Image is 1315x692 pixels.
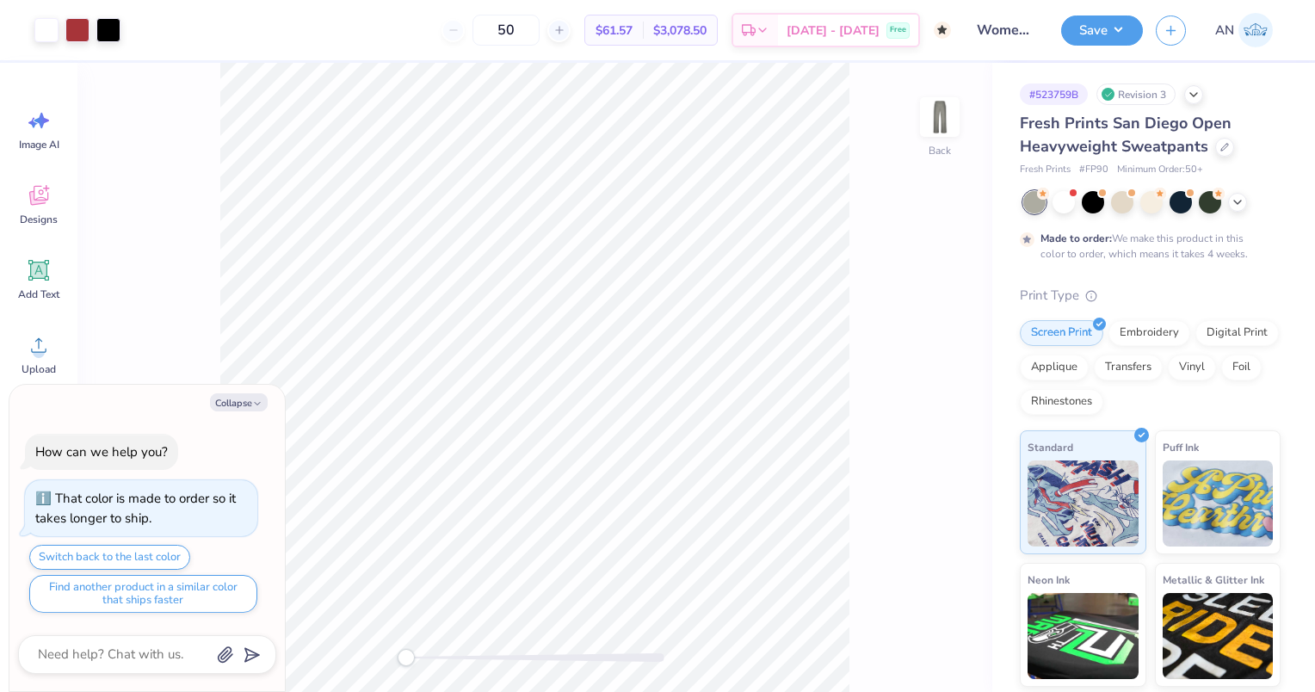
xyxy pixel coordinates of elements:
[1168,355,1216,380] div: Vinyl
[1094,355,1163,380] div: Transfers
[1028,571,1070,589] span: Neon Ink
[890,24,906,36] span: Free
[1195,320,1279,346] div: Digital Print
[398,649,415,666] div: Accessibility label
[1028,593,1139,679] img: Neon Ink
[19,138,59,151] span: Image AI
[35,443,168,460] div: How can we help you?
[1040,231,1252,262] div: We make this product in this color to order, which means it takes 4 weeks.
[1221,355,1262,380] div: Foil
[1028,460,1139,547] img: Standard
[210,393,268,411] button: Collapse
[929,143,951,158] div: Back
[35,490,236,527] div: That color is made to order so it takes longer to ship.
[923,100,957,134] img: Back
[1163,571,1264,589] span: Metallic & Glitter Ink
[29,545,190,570] button: Switch back to the last color
[1020,83,1088,105] div: # 523759B
[1238,13,1273,47] img: Arseima Negash
[964,13,1048,47] input: Untitled Design
[653,22,707,40] span: $3,078.50
[1163,460,1274,547] img: Puff Ink
[1108,320,1190,346] div: Embroidery
[1163,593,1274,679] img: Metallic & Glitter Ink
[1040,232,1112,245] strong: Made to order:
[1020,355,1089,380] div: Applique
[596,22,633,40] span: $61.57
[1079,163,1108,177] span: # FP90
[1215,21,1234,40] span: AN
[1020,163,1071,177] span: Fresh Prints
[20,213,58,226] span: Designs
[22,362,56,376] span: Upload
[1163,438,1199,456] span: Puff Ink
[1117,163,1203,177] span: Minimum Order: 50 +
[18,287,59,301] span: Add Text
[29,575,257,613] button: Find another product in a similar color that ships faster
[1020,389,1103,415] div: Rhinestones
[1020,113,1232,157] span: Fresh Prints San Diego Open Heavyweight Sweatpants
[787,22,880,40] span: [DATE] - [DATE]
[1061,15,1143,46] button: Save
[1020,286,1281,306] div: Print Type
[1028,438,1073,456] span: Standard
[1020,320,1103,346] div: Screen Print
[1207,13,1281,47] a: AN
[1096,83,1176,105] div: Revision 3
[472,15,540,46] input: – –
